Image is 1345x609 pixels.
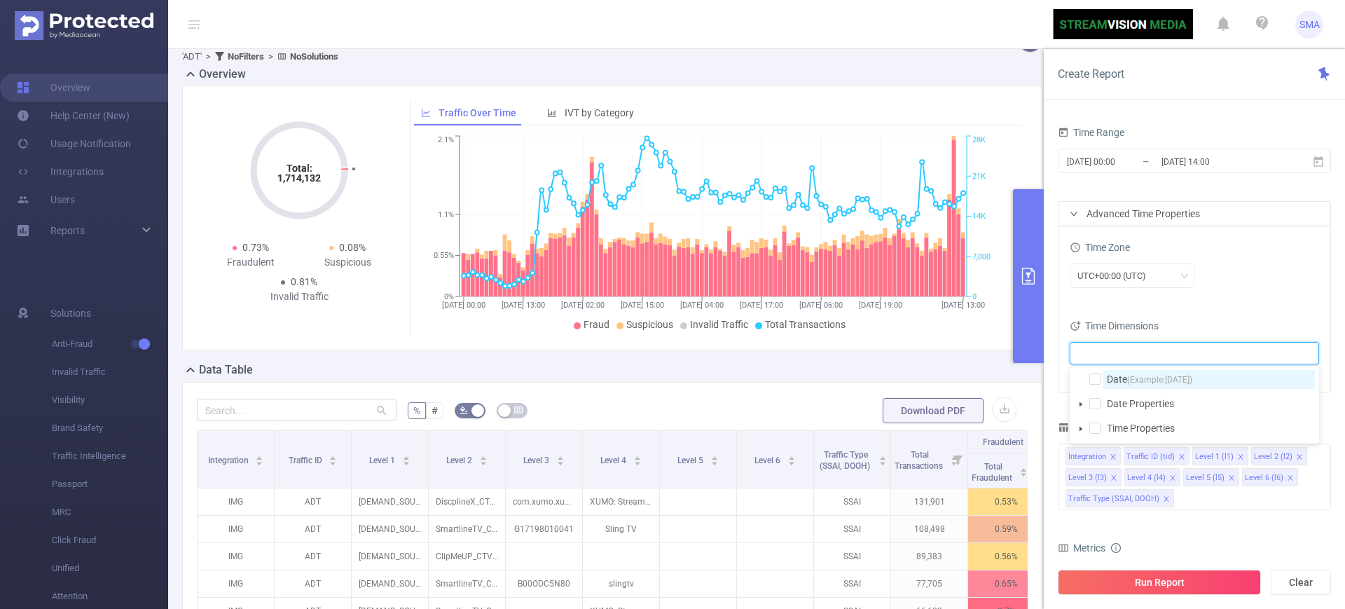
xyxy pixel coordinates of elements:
i: icon: right [1070,210,1078,218]
span: 0.08% [339,242,366,253]
span: Unified [52,554,168,582]
tspan: [DATE] 13:00 [502,301,545,310]
tspan: 7,000 [972,252,991,261]
span: Level 3 [523,456,551,465]
p: DiscplineX_CTV_$5.5_VAST_HMN [429,488,505,515]
p: SmartlineTV_CTV_$4_VAST_HMN [429,516,505,542]
span: Anti-Fraud [52,330,168,358]
i: icon: caret-up [256,454,263,458]
div: Invalid Traffic [251,289,347,304]
div: Level 6 (l6) [1245,469,1283,487]
div: Sort [633,454,642,463]
i: icon: caret-down [1019,471,1027,475]
tspan: [DATE] 13:00 [941,301,985,310]
i: icon: caret-up [329,454,337,458]
p: 0.53% [968,488,1044,515]
div: Traffic ID (tid) [1126,448,1175,466]
div: Level 3 (l3) [1068,469,1107,487]
p: com.xumo.xumo [506,488,582,515]
tspan: 0% [444,292,454,301]
tspan: [DATE] 17:00 [740,301,783,310]
span: % [413,405,420,416]
h2: Data Table [199,362,253,378]
i: icon: close [1169,474,1176,483]
tspan: 2.1% [438,136,454,145]
a: Overview [17,74,90,102]
div: Level 5 (l5) [1186,469,1225,487]
i: icon: caret-down [710,460,718,464]
p: IMG [198,516,274,542]
i: icon: close-circle [1315,451,1323,459]
div: Sort [1019,466,1028,474]
i: icon: caret-up [479,454,487,458]
div: Level 2 (l2) [1254,448,1292,466]
span: Time Dimensions [1070,320,1159,331]
span: Date Properties [1107,398,1174,409]
span: Traffic ID [289,456,324,465]
p: 0.59% [968,516,1044,542]
i: Filter menu [1025,454,1044,488]
i: icon: caret-down [329,460,337,464]
p: IMG [198,543,274,570]
i: icon: close [1287,474,1294,483]
li: Level 4 (l4) [1124,468,1180,486]
div: Sort [329,454,337,463]
span: 0.81% [291,276,317,287]
i: icon: caret-up [402,454,410,458]
i: icon: bg-colors [460,406,468,414]
i: icon: info-circle [1111,543,1121,553]
p: SSAI [814,543,890,570]
p: SSAI [814,570,890,597]
p: ClipMeUP_CTV_$4_VAST_HMN_ [429,543,505,570]
span: Date Properties [1103,395,1315,413]
p: 89,383 [891,543,967,570]
span: Solutions [50,299,91,327]
span: Integration [208,456,251,465]
span: Level 2 [446,456,474,465]
i: icon: caret-up [633,454,641,458]
tspan: [DATE] 06:00 [799,301,843,310]
p: IMG [198,488,274,515]
span: (Example: [DATE] ) [1127,375,1192,385]
span: Time Zone [1070,242,1130,253]
a: Reports [50,217,85,245]
i: icon: close [1228,474,1235,483]
span: Total Transactions [895,450,945,471]
div: icon: rightAdvanced Time Properties [1058,202,1330,226]
i: icon: caret-up [787,454,795,458]
tspan: 1.1% [438,210,454,219]
i: icon: down [1180,272,1189,282]
a: Integrations [17,158,104,186]
i: icon: close [1110,474,1117,483]
span: Create Report [1058,67,1124,81]
p: 77,705 [891,570,967,597]
span: > [264,51,277,62]
span: Total Fraudulent [972,462,1014,483]
button: Run Report [1058,570,1261,595]
span: Dimensions [1058,422,1124,433]
div: Fraudulent [202,255,299,270]
i: icon: caret-down [879,460,887,464]
tspan: [DATE] 19:00 [859,301,902,310]
div: Integration [1068,448,1106,466]
div: Traffic Type (SSAI, DOOH) [1068,490,1159,508]
a: Usage Notification [17,130,131,158]
li: Traffic Type (SSAI, DOOH) [1065,489,1174,507]
p: ADT [275,516,351,542]
i: icon: close [1163,495,1170,504]
span: Passport [52,470,168,498]
i: icon: line-chart [421,108,431,118]
li: Traffic ID (tid) [1124,447,1189,465]
a: Help Center (New) [17,102,130,130]
div: UTC+00:00 (UTC) [1077,264,1156,287]
span: Fraudulent [983,437,1023,447]
span: 0.73% [242,242,269,253]
p: SSAI [814,516,890,542]
span: Invalid Traffic [52,358,168,386]
tspan: [DATE] 02:00 [561,301,605,310]
i: icon: caret-down [1077,401,1084,408]
p: slingtv [583,570,659,597]
div: Sort [255,454,263,463]
div: Suspicious [299,255,396,270]
p: 108,498 [891,516,967,542]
